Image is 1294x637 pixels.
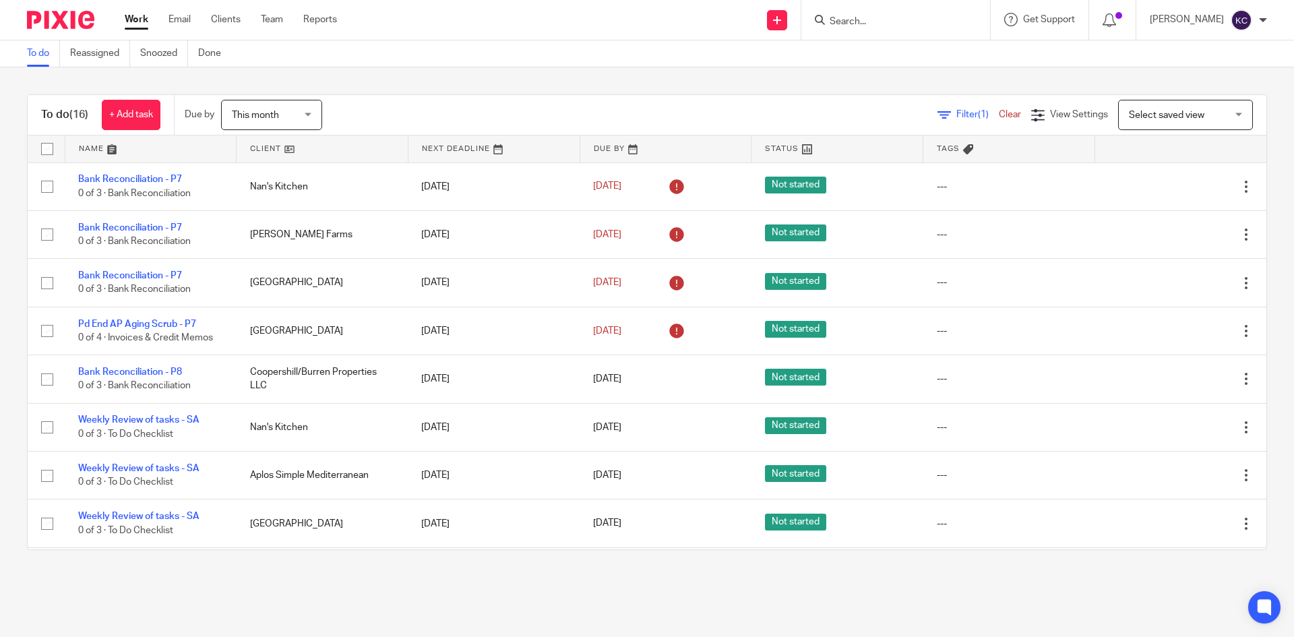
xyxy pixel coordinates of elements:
[593,519,621,528] span: [DATE]
[1150,13,1224,26] p: [PERSON_NAME]
[70,40,130,67] a: Reassigned
[232,111,279,120] span: This month
[765,224,826,241] span: Not started
[78,464,199,473] a: Weekly Review of tasks - SA
[78,367,182,377] a: Bank Reconciliation - P8
[408,162,580,210] td: [DATE]
[78,512,199,521] a: Weekly Review of tasks - SA
[828,16,950,28] input: Search
[168,13,191,26] a: Email
[27,40,60,67] a: To do
[69,109,88,120] span: (16)
[27,11,94,29] img: Pixie
[185,108,214,121] p: Due by
[102,100,160,130] a: + Add task
[593,230,621,239] span: [DATE]
[78,477,173,487] span: 0 of 3 · To Do Checklist
[211,13,241,26] a: Clients
[408,547,580,595] td: [DATE]
[78,526,173,535] span: 0 of 3 · To Do Checklist
[1129,111,1204,120] span: Select saved view
[937,145,960,152] span: Tags
[765,465,826,482] span: Not started
[765,369,826,386] span: Not started
[303,13,337,26] a: Reports
[408,403,580,451] td: [DATE]
[937,372,1082,386] div: ---
[237,259,408,307] td: [GEOGRAPHIC_DATA]
[765,273,826,290] span: Not started
[593,278,621,287] span: [DATE]
[140,40,188,67] a: Snoozed
[937,324,1082,338] div: ---
[198,40,231,67] a: Done
[956,110,999,119] span: Filter
[237,547,408,595] td: Scores Sports Bar & Grill
[78,429,173,439] span: 0 of 3 · To Do Checklist
[41,108,88,122] h1: To do
[237,403,408,451] td: Nan's Kitchen
[593,471,621,480] span: [DATE]
[1231,9,1252,31] img: svg%3E
[125,13,148,26] a: Work
[78,333,213,342] span: 0 of 4 · Invoices & Credit Memos
[937,180,1082,193] div: ---
[237,452,408,499] td: Aplos Simple Mediterranean
[237,162,408,210] td: Nan's Kitchen
[78,285,191,295] span: 0 of 3 · Bank Reconciliation
[237,499,408,547] td: [GEOGRAPHIC_DATA]
[593,182,621,191] span: [DATE]
[237,210,408,258] td: [PERSON_NAME] Farms
[593,326,621,336] span: [DATE]
[408,452,580,499] td: [DATE]
[408,499,580,547] td: [DATE]
[765,177,826,193] span: Not started
[937,468,1082,482] div: ---
[765,514,826,530] span: Not started
[78,223,182,233] a: Bank Reconciliation - P7
[999,110,1021,119] a: Clear
[937,276,1082,289] div: ---
[408,210,580,258] td: [DATE]
[78,175,182,184] a: Bank Reconciliation - P7
[765,417,826,434] span: Not started
[78,382,191,391] span: 0 of 3 · Bank Reconciliation
[937,517,1082,530] div: ---
[78,415,199,425] a: Weekly Review of tasks - SA
[78,189,191,198] span: 0 of 3 · Bank Reconciliation
[408,355,580,403] td: [DATE]
[593,423,621,432] span: [DATE]
[237,355,408,403] td: Coopershill/Burren Properties LLC
[1023,15,1075,24] span: Get Support
[978,110,989,119] span: (1)
[78,237,191,246] span: 0 of 3 · Bank Reconciliation
[408,307,580,355] td: [DATE]
[593,374,621,384] span: [DATE]
[765,321,826,338] span: Not started
[937,421,1082,434] div: ---
[1050,110,1108,119] span: View Settings
[237,307,408,355] td: [GEOGRAPHIC_DATA]
[78,271,182,280] a: Bank Reconciliation - P7
[261,13,283,26] a: Team
[937,228,1082,241] div: ---
[408,259,580,307] td: [DATE]
[78,320,196,329] a: Pd End AP Aging Scrub - P7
